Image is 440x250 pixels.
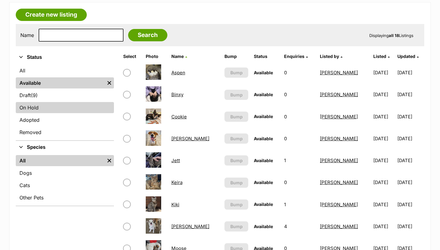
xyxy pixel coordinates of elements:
span: Bump [230,135,243,142]
span: Bump [230,92,243,98]
td: [DATE] [397,194,424,215]
a: Other Pets [16,192,114,203]
a: [PERSON_NAME] [320,223,358,229]
span: Available [254,114,273,119]
span: Bump [230,113,243,120]
td: 0 [282,172,317,193]
th: Status [251,51,281,61]
a: Enquiries [284,54,308,59]
button: Bump [224,155,248,166]
span: Available [254,92,273,97]
td: 4 [282,216,317,237]
button: Bump [224,68,248,78]
button: Bump [224,90,248,100]
button: Bump [224,112,248,122]
a: Cats [16,180,114,191]
a: Remove filter [105,155,114,166]
label: Name [20,32,34,38]
button: Species [16,143,114,151]
td: [DATE] [397,106,424,127]
span: Bump [230,179,243,186]
a: [PERSON_NAME] [320,136,358,141]
a: Aspen [171,70,185,76]
a: Jett [171,158,180,163]
a: [PERSON_NAME] [171,136,209,141]
td: [DATE] [397,172,424,193]
td: [DATE] [397,128,424,149]
a: Create new listing [16,9,87,21]
a: Dogs [16,167,114,178]
td: 0 [282,128,317,149]
strong: all 18 [389,33,399,38]
span: Available [254,180,273,185]
button: Status [16,53,114,61]
td: [DATE] [371,84,397,105]
td: [DATE] [371,106,397,127]
span: Available [254,136,273,141]
a: All [16,155,105,166]
span: Bump [230,223,243,230]
span: Listed by [320,54,339,59]
span: Available [254,224,273,229]
td: [DATE] [371,172,397,193]
span: Updated [397,54,415,59]
td: [DATE] [397,150,424,171]
a: Name [171,54,187,59]
span: Name [171,54,184,59]
a: Remove filter [105,77,114,88]
a: Updated [397,54,419,59]
a: [PERSON_NAME] [320,114,358,120]
a: Adopted [16,114,114,125]
a: Keira [171,179,182,185]
td: [DATE] [371,150,397,171]
span: Listed [373,54,386,59]
a: [PERSON_NAME] [320,179,358,185]
a: [PERSON_NAME] [320,202,358,207]
span: translation missing: en.admin.listings.index.attributes.enquiries [284,54,304,59]
a: All [16,65,114,76]
div: Species [16,154,114,206]
td: 1 [282,194,317,215]
td: [DATE] [371,62,397,83]
th: Photo [143,51,168,61]
button: Bump [224,199,248,210]
a: [PERSON_NAME] [320,70,358,76]
a: Available [16,77,105,88]
a: Removed [16,127,114,138]
td: [DATE] [397,216,424,237]
td: 0 [282,106,317,127]
a: Binxy [171,92,183,97]
span: Displaying Listings [369,33,413,38]
td: 1 [282,150,317,171]
td: [DATE] [371,194,397,215]
div: Status [16,64,114,140]
th: Select [121,51,143,61]
span: Bump [230,69,243,76]
td: 0 [282,84,317,105]
a: Kiki [171,202,179,207]
span: (9) [31,92,38,99]
a: [PERSON_NAME] [320,92,358,97]
span: Available [254,202,273,207]
td: [DATE] [397,62,424,83]
button: Bump [224,178,248,188]
td: 0 [282,62,317,83]
button: Bump [224,133,248,144]
button: Bump [224,221,248,232]
a: Listed [373,54,390,59]
th: Bump [222,51,251,61]
a: [PERSON_NAME] [320,158,358,163]
span: Available [254,158,273,163]
a: On Hold [16,102,114,113]
a: Listed by [320,54,342,59]
input: Search [128,29,167,41]
td: [DATE] [371,216,397,237]
a: [PERSON_NAME] [171,223,209,229]
span: Bump [230,157,243,164]
span: Bump [230,201,243,208]
span: Available [254,70,273,75]
td: [DATE] [371,128,397,149]
a: Draft [16,90,114,101]
a: Cookie [171,114,187,120]
td: [DATE] [397,84,424,105]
